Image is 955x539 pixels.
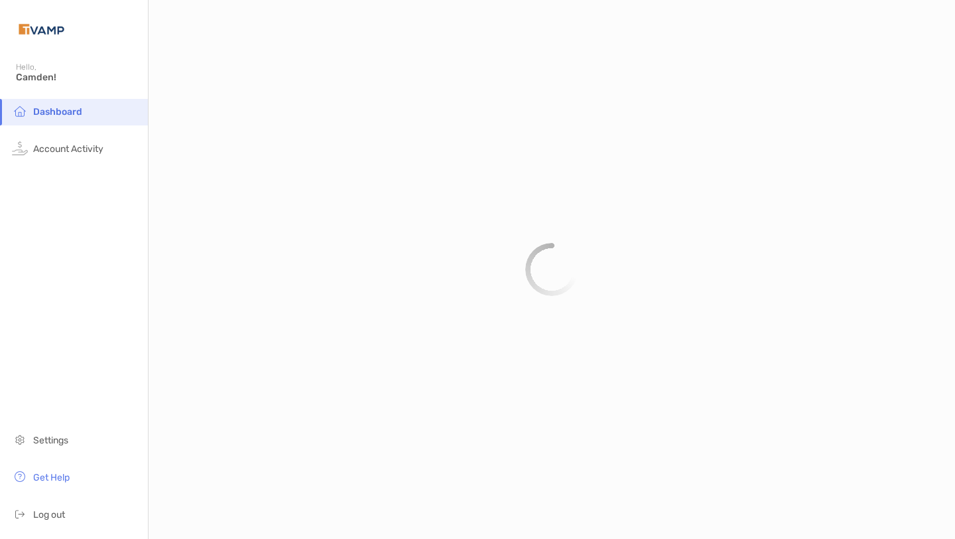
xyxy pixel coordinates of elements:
[33,472,70,483] span: Get Help
[33,509,65,520] span: Log out
[12,469,28,485] img: get-help icon
[16,72,140,83] span: Camden!
[12,431,28,447] img: settings icon
[12,506,28,522] img: logout icon
[33,143,103,155] span: Account Activity
[16,5,67,53] img: Zoe Logo
[33,435,68,446] span: Settings
[12,140,28,156] img: activity icon
[33,106,82,117] span: Dashboard
[12,103,28,119] img: household icon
